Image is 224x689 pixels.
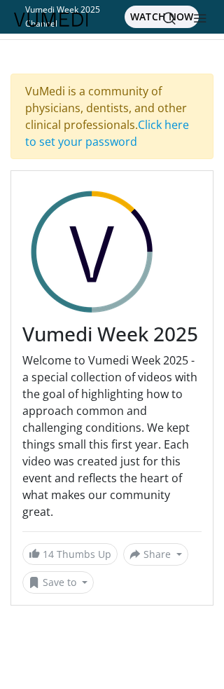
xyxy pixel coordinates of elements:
img: VuMedi Logo [14,13,88,27]
h3: Vumedi Week 2025 [22,322,202,346]
span: 14 [43,547,54,561]
button: Share [123,543,188,566]
img: Vumedi Week 2025 [22,182,162,322]
div: VuMedi is a community of physicians, dentists, and other clinical professionals. [10,74,213,159]
button: Save to [22,571,94,594]
div: Welcome to Vumedi Week 2025 - a special collection of videos with the goal of highlighting how to... [22,352,202,520]
a: 14 Thumbs Up [22,543,118,565]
